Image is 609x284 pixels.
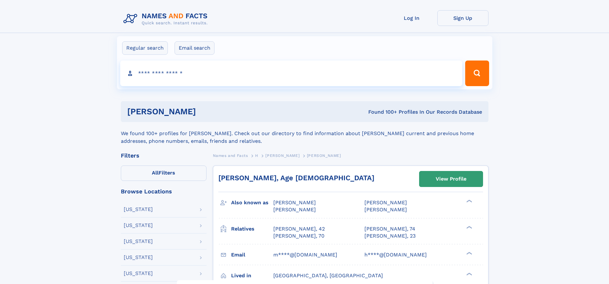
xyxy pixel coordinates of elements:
[152,170,159,176] span: All
[364,232,416,239] a: [PERSON_NAME], 23
[231,270,273,281] h3: Lived in
[465,251,472,255] div: ❯
[364,199,407,206] span: [PERSON_NAME]
[265,151,300,159] a: [PERSON_NAME]
[273,207,316,213] span: [PERSON_NAME]
[231,197,273,208] h3: Also known as
[124,223,153,228] div: [US_STATE]
[121,166,207,181] label: Filters
[124,271,153,276] div: [US_STATE]
[465,225,472,229] div: ❯
[273,225,325,232] a: [PERSON_NAME], 42
[121,10,213,28] img: Logo Names and Facts
[124,207,153,212] div: [US_STATE]
[273,199,316,206] span: [PERSON_NAME]
[127,108,282,116] h1: [PERSON_NAME]
[465,272,472,276] div: ❯
[218,174,374,182] a: [PERSON_NAME], Age [DEMOGRAPHIC_DATA]
[255,151,258,159] a: H
[124,239,153,244] div: [US_STATE]
[465,199,472,203] div: ❯
[122,41,168,55] label: Regular search
[282,109,482,116] div: Found 100+ Profiles In Our Records Database
[121,122,488,145] div: We found 100+ profiles for [PERSON_NAME]. Check out our directory to find information about [PERS...
[265,153,300,158] span: [PERSON_NAME]
[364,207,407,213] span: [PERSON_NAME]
[213,151,248,159] a: Names and Facts
[120,61,463,86] input: search input
[121,189,207,194] div: Browse Locations
[121,153,207,158] div: Filters
[437,10,488,26] a: Sign Up
[307,153,341,158] span: [PERSON_NAME]
[124,255,153,260] div: [US_STATE]
[255,153,258,158] span: H
[231,223,273,234] h3: Relatives
[273,272,383,279] span: [GEOGRAPHIC_DATA], [GEOGRAPHIC_DATA]
[175,41,215,55] label: Email search
[231,249,273,260] h3: Email
[273,232,324,239] a: [PERSON_NAME], 70
[386,10,437,26] a: Log In
[419,171,483,187] a: View Profile
[364,225,415,232] a: [PERSON_NAME], 74
[465,61,489,86] button: Search Button
[436,172,466,186] div: View Profile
